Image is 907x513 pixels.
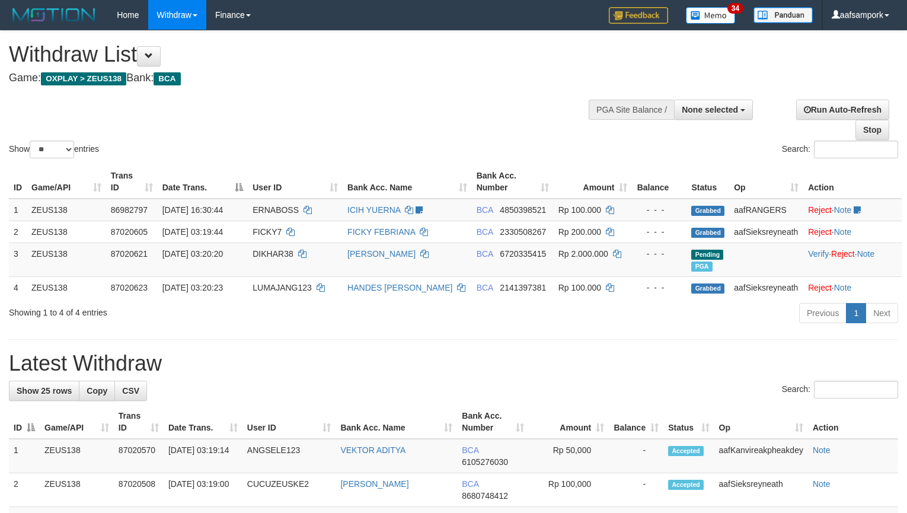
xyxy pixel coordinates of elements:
img: panduan.png [753,7,813,23]
td: ZEUS138 [27,221,106,243]
th: ID: activate to sort column descending [9,405,40,439]
td: · [803,221,902,243]
span: 87020605 [111,227,148,237]
span: Grabbed [691,206,724,216]
input: Search: [814,141,898,158]
th: Amount: activate to sort column ascending [554,165,633,199]
td: 3 [9,243,27,276]
a: Copy [79,381,115,401]
span: DIKHAR38 [253,249,293,259]
span: BCA [477,283,493,292]
a: 1 [846,303,866,323]
th: Bank Acc. Name: activate to sort column ascending [343,165,472,199]
span: Rp 100.000 [558,283,601,292]
a: FICKY FEBRIANA [347,227,415,237]
td: aafSieksreyneath [729,221,803,243]
td: CUCUZEUSKE2 [242,473,336,507]
td: - [609,439,663,473]
img: Button%20Memo.svg [686,7,736,24]
td: Rp 100,000 [529,473,609,507]
td: [DATE] 03:19:14 [164,439,242,473]
th: Trans ID: activate to sort column ascending [114,405,164,439]
span: OXPLAY > ZEUS138 [41,72,126,85]
td: 1 [9,199,27,221]
h1: Withdraw List [9,43,593,66]
img: MOTION_logo.png [9,6,99,24]
h4: Game: Bank: [9,72,593,84]
a: HANDES [PERSON_NAME] [347,283,452,292]
th: Trans ID: activate to sort column ascending [106,165,158,199]
a: Reject [808,227,832,237]
th: Status: activate to sort column ascending [663,405,714,439]
a: Reject [808,205,832,215]
a: Show 25 rows [9,381,79,401]
td: [DATE] 03:19:00 [164,473,242,507]
a: Note [813,479,831,489]
span: Accepted [668,480,704,490]
span: 87020623 [111,283,148,292]
td: ZEUS138 [27,243,106,276]
span: BCA [154,72,180,85]
a: Reject [831,249,855,259]
a: ICIH YUERNA [347,205,400,215]
a: Note [834,205,852,215]
th: Amount: activate to sort column ascending [529,405,609,439]
span: BCA [462,445,478,455]
a: [PERSON_NAME] [340,479,408,489]
span: Rp 100.000 [558,205,601,215]
td: aafSieksreyneath [729,276,803,298]
th: Bank Acc. Number: activate to sort column ascending [472,165,554,199]
a: Note [813,445,831,455]
th: User ID: activate to sort column ascending [248,165,343,199]
td: · [803,199,902,221]
span: Pending [691,250,723,260]
th: Date Trans.: activate to sort column descending [158,165,248,199]
a: Note [857,249,875,259]
td: aafKanvireakpheakdey [714,439,808,473]
a: Verify [808,249,829,259]
span: Copy [87,386,107,396]
div: PGA Site Balance / [589,100,674,120]
span: Copy 8680748412 to clipboard [462,491,508,501]
td: - [609,473,663,507]
span: [DATE] 03:20:20 [162,249,223,259]
span: Copy 2141397381 to clipboard [500,283,546,292]
th: Status [686,165,729,199]
span: BCA [477,205,493,215]
td: 87020508 [114,473,164,507]
label: Show entries [9,141,99,158]
span: Copy 4850398521 to clipboard [500,205,546,215]
a: CSV [114,381,147,401]
span: [DATE] 16:30:44 [162,205,223,215]
span: BCA [477,227,493,237]
span: [DATE] 03:20:23 [162,283,223,292]
span: BCA [462,479,478,489]
span: [DATE] 03:19:44 [162,227,223,237]
td: · · [803,243,902,276]
th: Op: activate to sort column ascending [714,405,808,439]
div: - - - [637,282,682,294]
a: Previous [799,303,847,323]
td: ZEUS138 [27,199,106,221]
span: Rp 200.000 [558,227,601,237]
button: None selected [674,100,753,120]
th: User ID: activate to sort column ascending [242,405,336,439]
span: None selected [682,105,738,114]
a: Stop [855,120,889,140]
th: Balance: activate to sort column ascending [609,405,663,439]
span: CSV [122,386,139,396]
span: 87020621 [111,249,148,259]
span: FICKY7 [253,227,282,237]
span: LUMAJANG123 [253,283,312,292]
th: Action [808,405,898,439]
td: ANGSELE123 [242,439,336,473]
div: - - - [637,248,682,260]
input: Search: [814,381,898,399]
th: Bank Acc. Name: activate to sort column ascending [336,405,457,439]
td: 2 [9,473,40,507]
th: Game/API: activate to sort column ascending [27,165,106,199]
a: Note [834,283,852,292]
a: Reject [808,283,832,292]
span: Copy 6105276030 to clipboard [462,457,508,467]
th: Bank Acc. Number: activate to sort column ascending [457,405,529,439]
